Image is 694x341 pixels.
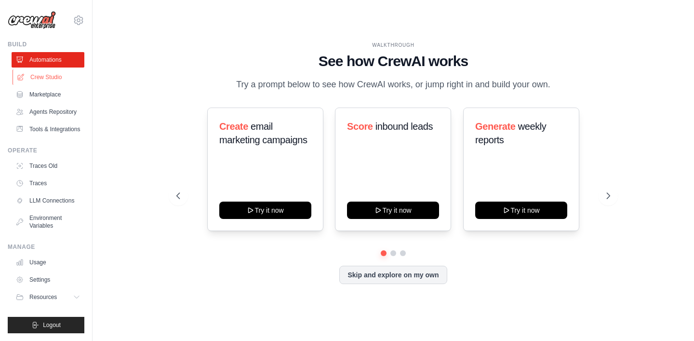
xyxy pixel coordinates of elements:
[475,202,567,219] button: Try it now
[375,121,433,132] span: inbound leads
[12,52,84,68] a: Automations
[176,53,610,70] h1: See how CrewAI works
[12,210,84,233] a: Environment Variables
[8,147,84,154] div: Operate
[646,295,694,341] iframe: Chat Widget
[12,255,84,270] a: Usage
[43,321,61,329] span: Logout
[347,202,439,219] button: Try it now
[12,193,84,208] a: LLM Connections
[347,121,373,132] span: Score
[29,293,57,301] span: Resources
[176,41,610,49] div: WALKTHROUGH
[219,121,307,145] span: email marketing campaigns
[12,104,84,120] a: Agents Repository
[219,121,248,132] span: Create
[12,122,84,137] a: Tools & Integrations
[12,176,84,191] a: Traces
[12,158,84,174] a: Traces Old
[12,272,84,287] a: Settings
[13,69,85,85] a: Crew Studio
[219,202,311,219] button: Try it now
[12,289,84,305] button: Resources
[339,266,447,284] button: Skip and explore on my own
[231,78,555,92] p: Try a prompt below to see how CrewAI works, or jump right in and build your own.
[12,87,84,102] a: Marketplace
[475,121,546,145] span: weekly reports
[8,317,84,333] button: Logout
[8,41,84,48] div: Build
[475,121,516,132] span: Generate
[8,243,84,251] div: Manage
[8,11,56,29] img: Logo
